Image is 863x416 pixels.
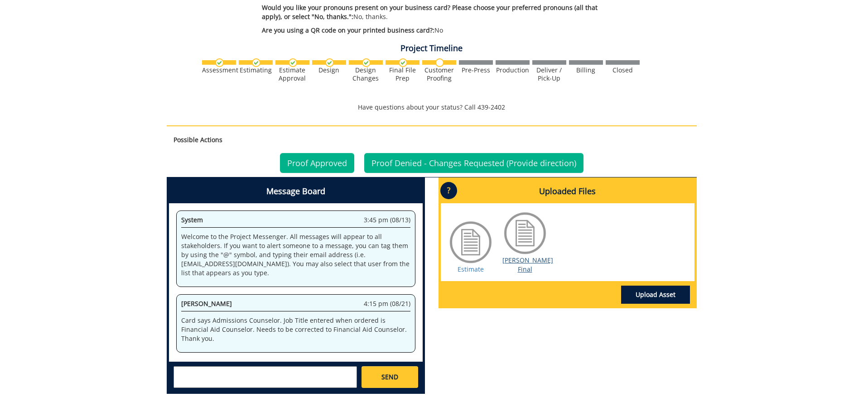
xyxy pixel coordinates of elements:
textarea: messageToSend [174,366,357,388]
div: Production [496,66,530,74]
div: Design Changes [349,66,383,82]
span: SEND [381,373,398,382]
strong: Possible Actions [174,135,222,144]
div: Closed [606,66,640,74]
img: checkmark [362,58,371,67]
h4: Message Board [169,180,423,203]
p: ? [440,182,457,199]
p: Welcome to the Project Messenger. All messages will appear to all stakeholders. If you want to al... [181,232,410,277]
img: checkmark [252,58,260,67]
div: Assessment [202,66,236,74]
div: Final File Prep [386,66,419,82]
span: [PERSON_NAME] [181,299,232,308]
div: Design [312,66,346,74]
a: Estimate [458,265,484,273]
div: Billing [569,66,603,74]
div: Estimating [239,66,273,74]
a: SEND [362,366,418,388]
h4: Uploaded Files [441,180,694,203]
p: No, thanks. [262,3,617,21]
a: [PERSON_NAME] Final [502,256,553,273]
a: Upload Asset [621,286,690,304]
span: 4:15 pm (08/21) [364,299,410,308]
img: checkmark [289,58,297,67]
h4: Project Timeline [167,44,697,53]
a: Proof Denied - Changes Requested (Provide direction) [364,153,583,173]
span: 3:45 pm (08/13) [364,215,410,225]
div: Deliver / Pick-Up [532,66,566,82]
p: No [262,26,617,35]
span: Would you like your pronouns present on your business card? Please choose your preferred pronouns... [262,3,598,21]
span: Are you using a QR code on your printed business card?: [262,26,434,34]
img: checkmark [325,58,334,67]
img: checkmark [215,58,224,67]
span: System [181,215,203,224]
img: no [435,58,444,67]
div: Customer Proofing [422,66,456,82]
div: Estimate Approval [275,66,309,82]
p: Card says Admissions Counselor. Job Title entered when ordered is Financial Aid Counselor. Needs ... [181,316,410,343]
div: Pre-Press [459,66,493,74]
a: Proof Approved [280,153,354,173]
img: checkmark [399,58,407,67]
p: Have questions about your status? Call 439-2402 [167,103,697,112]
